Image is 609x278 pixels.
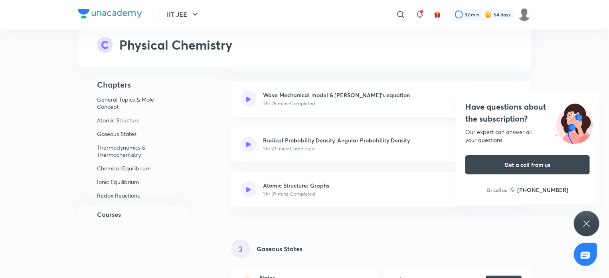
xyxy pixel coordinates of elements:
img: streak [484,10,492,18]
div: Our expert can answer all your questions [465,128,590,144]
p: Redox Reactions [97,192,175,199]
h6: Wave Mechanical model & [PERSON_NAME]'s equation [263,91,410,99]
p: 1 hr 28 mins • Completed [263,100,315,107]
h6: Atomic Structure: Graphs [263,181,329,190]
img: avatar [434,11,441,18]
h4: Have questions about the subscription? [465,101,590,125]
p: Gaseous States [97,130,175,138]
a: [PHONE_NUMBER] [510,186,569,194]
p: Chemical Equilibrium [97,165,175,172]
p: Thermodynamics & Thermochemistry [97,144,175,158]
h4: Chapters [78,80,206,90]
p: General Topics & Mole Concept [97,96,175,110]
p: Ionic Equilibrium [97,178,175,186]
h5: Gaseous States [257,244,303,254]
img: ttu_illustration_new.svg [549,101,599,144]
button: Get a call from us [465,155,590,174]
div: 3 [231,239,250,258]
p: Or call us [487,186,507,194]
h2: Physical Chemistry [119,35,232,54]
h6: Radical Probability Density, Angular Probability Density [263,136,410,144]
h5: Courses [97,210,121,219]
img: Raghav sharan singh [518,8,531,21]
p: 1 hr 23 mins • Completed [263,145,314,152]
p: 1 hr 39 mins • Completed [263,190,315,198]
img: Company Logo [78,9,142,18]
h6: [PHONE_NUMBER] [518,186,569,194]
p: Atomic Structure [97,117,175,124]
button: avatar [431,8,444,21]
img: syllabus-subject-icon [97,37,113,53]
a: Company Logo [78,9,142,20]
button: IIT JEE [162,6,205,22]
